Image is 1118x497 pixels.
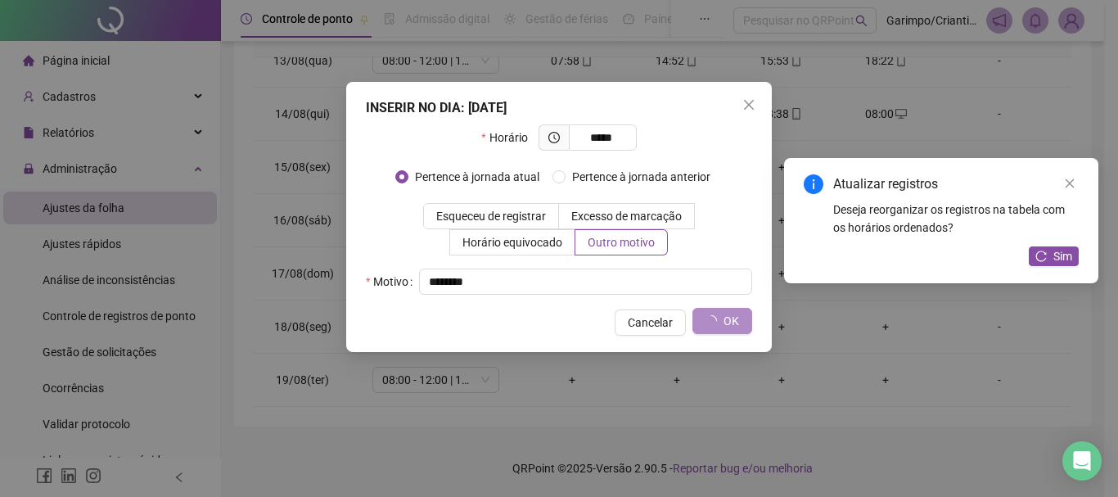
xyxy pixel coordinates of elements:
div: Deseja reorganizar os registros na tabela com os horários ordenados? [833,201,1079,237]
span: info-circle [804,174,823,194]
button: Sim [1029,246,1079,266]
a: Close [1061,174,1079,192]
span: close [1064,178,1075,189]
div: Open Intercom Messenger [1062,441,1102,481]
span: Sim [1053,247,1072,265]
span: reload [1035,251,1047,262]
label: Motivo [366,269,419,295]
div: Atualizar registros [833,174,1079,194]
